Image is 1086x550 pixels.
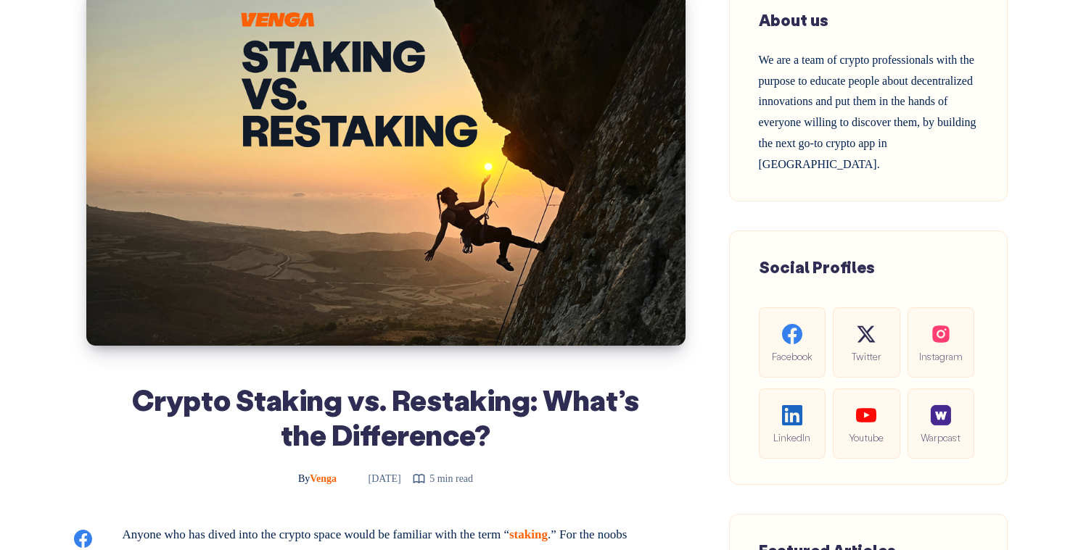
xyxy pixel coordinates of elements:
img: social-linkedin.be646fe421ccab3a2ad91cb58bdc9694.svg [782,405,802,425]
a: Facebook [759,307,826,378]
span: About us [759,9,828,30]
a: Instagram [908,307,974,378]
a: staking [509,528,548,541]
a: Warpcast [908,388,974,459]
span: We are a team of crypto professionals with the purpose to educate people about decentralized inno... [759,54,976,170]
time: [DATE] [348,473,401,484]
a: Twitter [833,307,900,378]
span: Venga [298,473,337,484]
a: Youtube [833,388,900,459]
img: social-youtube.99db9aba05279f803f3e7a4a838dfb6c.svg [856,405,876,425]
img: social-warpcast.e8a23a7ed3178af0345123c41633f860.png [931,405,951,425]
h1: Crypto Staking vs. Restaking: What’s the Difference? [123,382,649,451]
span: LinkedIn [770,429,814,446]
span: Instagram [919,348,963,364]
span: Social Profiles [759,257,875,278]
span: Warpcast [919,429,963,446]
span: By [298,473,310,484]
a: LinkedIn [759,388,826,459]
a: ByVenga [298,473,340,484]
span: Youtube [844,429,888,446]
span: Twitter [844,348,888,364]
div: 5 min read [412,470,473,488]
span: Facebook [770,348,814,364]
